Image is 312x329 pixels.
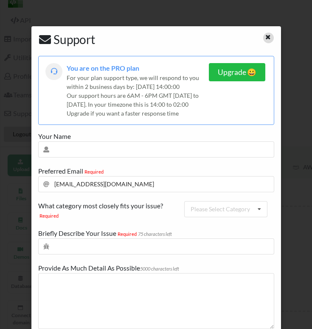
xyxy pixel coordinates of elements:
small: Required [116,231,138,237]
div: Please Select Category [191,206,250,212]
span: What category most closely fits your issue? [38,202,163,210]
span: Provide As Much Detail As Possible [38,264,140,272]
span: smile [246,68,256,77]
i: 75 characters left [138,231,172,237]
span: Preferred Email [38,167,83,175]
small: Required [83,169,105,174]
button: Upgradesmile [209,63,265,81]
small: Required [38,213,60,218]
span: Your Name [38,133,71,140]
i: 5000 characters left [140,266,179,271]
h5: Upgrade [218,68,256,77]
span: Briefly Describe Your Issue [38,229,116,237]
div: For your plan support type, we will respond to you within 2 business days by: [DATE] 14:00:00 [67,73,209,91]
div: Our support hours are 6AM - 6PM GMT [DATE] to [DATE]. In your timezone this is 14:00 to 02:00 [67,91,209,109]
div: Upgrade if you want a faster response time [67,109,209,118]
span: You are on the PRO plan [67,64,139,72]
h2: Support [38,33,253,47]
